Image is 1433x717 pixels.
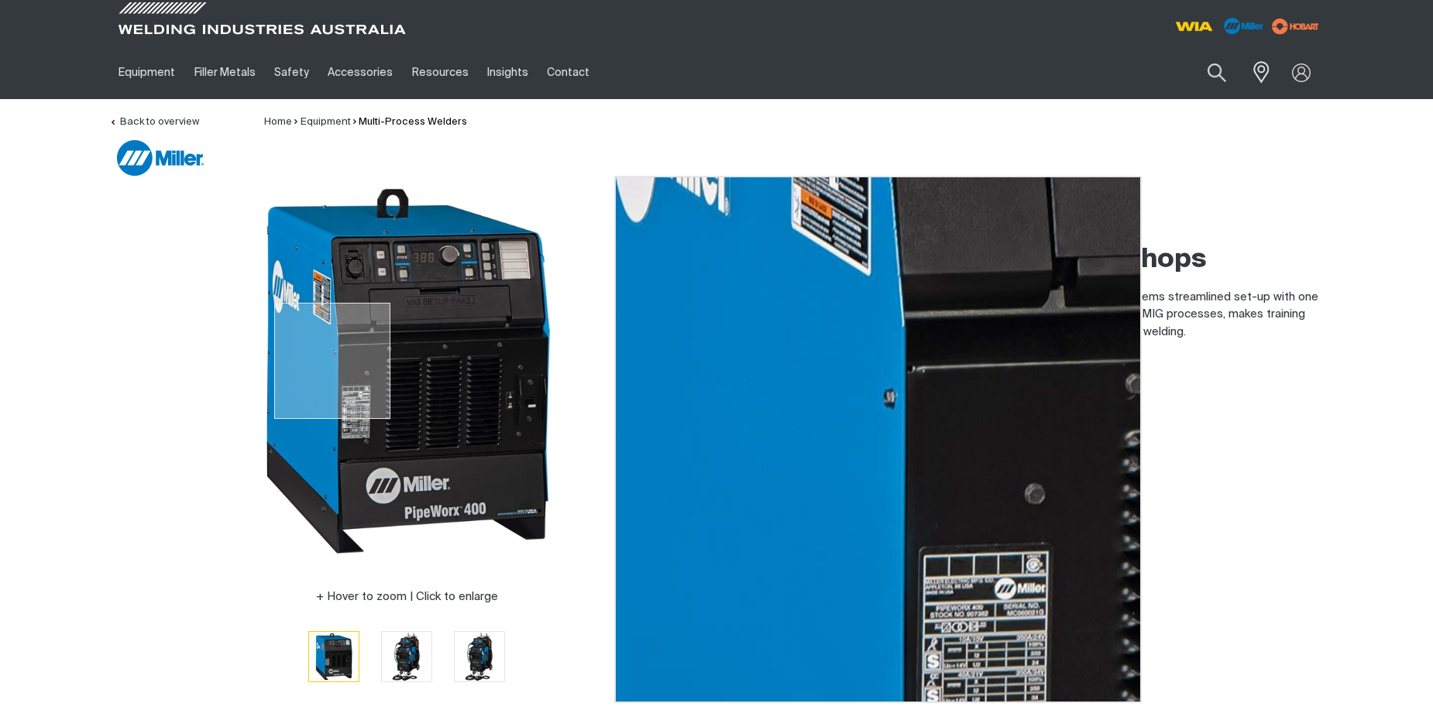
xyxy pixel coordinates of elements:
a: Back to overview of Multi-Process Welders [109,117,199,127]
a: WHERE TO BUY [729,434,874,463]
a: Equipment [109,46,184,99]
span: Rating: {0} [729,499,805,509]
span: Item No. [729,388,792,406]
img: PipeWorx 400 [382,632,431,681]
a: Write a review [873,497,960,511]
img: PipeWorx 400 [213,177,600,564]
button: Go to slide 2 [381,631,432,682]
a: Multi-Process Welders [359,117,467,127]
span: 0 reviews [813,498,864,509]
nav: Breadcrumb [264,115,467,130]
img: PipeWorx 400 [309,632,359,681]
a: Home [264,117,292,127]
img: miller [1267,15,1324,38]
button: Go to slide 3 [454,631,505,682]
input: Product name or item number... [1171,54,1243,91]
h2: Designed for Pipe Fabrication Shops [729,243,1324,277]
span: WHERE TO BUY [756,437,872,461]
h1: PipeWorx 400 [729,185,1324,235]
p: Simplified and optimised for pipe fabrication shop welding, the PipeWorx systems streamlined set-... [729,289,1324,341]
img: PipeWorx 400 [455,632,504,681]
a: Resources [403,46,478,99]
button: Go to slide 1 [308,631,359,682]
button: Search products [1191,54,1243,91]
img: Miller [117,140,204,176]
button: Hover to zoom | Click to enlarge [307,588,507,606]
a: Insights [478,46,538,99]
a: Accessories [318,46,402,99]
a: Filler Metals [184,46,264,99]
a: Equipment [301,117,351,127]
strong: Processes: [729,351,789,362]
a: Safety [265,46,318,99]
nav: Main [109,46,1020,99]
div: Stick, Pulsed MIG, TIG, MIG RMD, Flux Cored, DC TIG [729,348,1324,366]
a: Contact [538,46,599,99]
span: MR907534 [795,390,857,402]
